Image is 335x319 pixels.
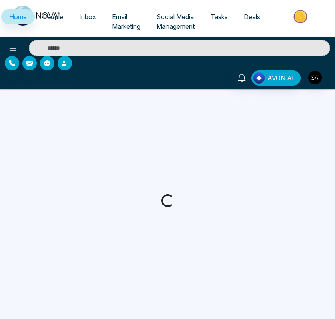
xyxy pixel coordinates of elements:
[79,13,96,21] span: Inbox
[43,13,63,21] span: People
[308,71,322,84] img: User Avatar
[148,9,203,34] a: Social Media Management
[253,72,265,84] img: Lead Flow
[1,9,35,24] a: Home
[9,13,27,21] span: Home
[272,8,330,26] img: Market-place.gif
[244,13,260,21] span: Deals
[211,13,228,21] span: Tasks
[13,6,61,26] img: Nova CRM Logo
[35,9,71,24] a: People
[251,70,301,86] button: AVON AI
[236,9,268,24] a: Deals
[203,9,236,24] a: Tasks
[267,73,294,83] span: AVON AI
[71,9,104,24] a: Inbox
[112,13,140,30] span: Email Marketing
[104,9,148,34] a: Email Marketing
[156,13,195,30] span: Social Media Management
